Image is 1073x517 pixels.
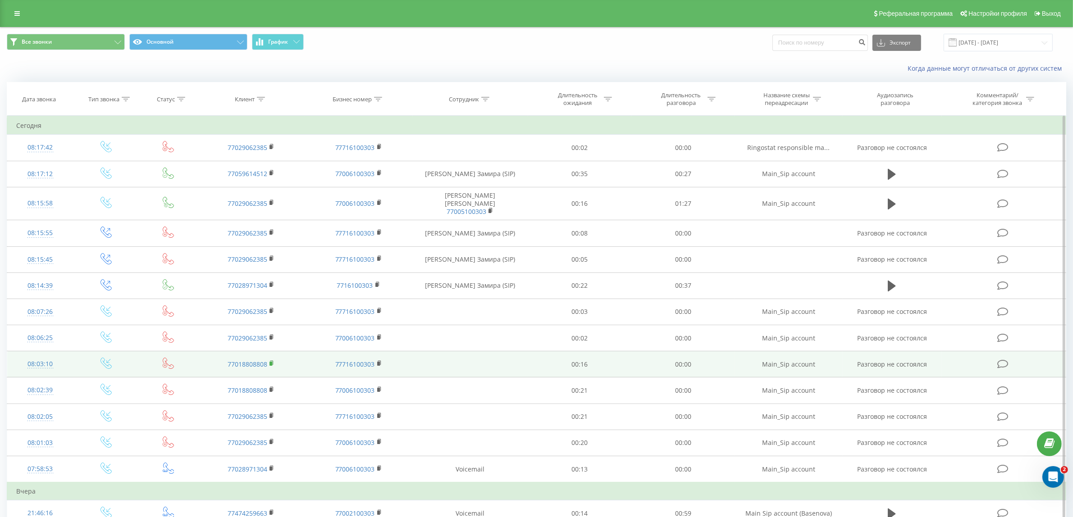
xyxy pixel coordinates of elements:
[335,307,375,316] a: 77716100303
[735,161,843,187] td: Main_Sip account
[228,255,267,263] a: 77029062385
[866,91,924,107] div: Аудиозапись разговора
[335,229,375,237] a: 77716100303
[228,386,267,395] a: 77018808808
[763,91,811,107] div: Название схемы переадресации
[528,246,631,272] td: 00:05
[631,430,735,456] td: 00:00
[872,35,921,51] button: Экспорт
[16,139,64,156] div: 08:17:42
[228,199,267,208] a: 77029062385
[269,39,288,45] span: График
[16,381,64,399] div: 08:02:39
[16,355,64,373] div: 08:03:10
[16,408,64,426] div: 08:02:05
[748,143,830,152] span: Ringostat responsible ma...
[335,255,375,263] a: 77716100303
[1042,10,1061,17] span: Выход
[908,64,1066,73] a: Когда данные могут отличаться от других систем
[857,307,927,316] span: Разговор не состоялся
[228,334,267,342] a: 77029062385
[631,351,735,377] td: 00:00
[412,187,528,220] td: [PERSON_NAME] [PERSON_NAME]
[528,220,631,246] td: 00:08
[528,135,631,161] td: 00:02
[528,377,631,404] td: 00:21
[553,91,602,107] div: Длительность ожидания
[335,199,375,208] a: 77006100303
[857,334,927,342] span: Разговор не состоялся
[228,281,267,290] a: 77028971304
[631,404,735,430] td: 00:00
[879,10,953,17] span: Реферальная программа
[157,95,175,103] div: Статус
[447,207,486,216] a: 77005100303
[335,143,375,152] a: 77716100303
[129,34,247,50] button: Основной
[528,430,631,456] td: 00:20
[631,246,735,272] td: 00:00
[335,438,375,447] a: 77006100303
[16,251,64,268] div: 08:15:45
[16,277,64,295] div: 08:14:39
[22,95,56,103] div: Дата звонка
[735,404,843,430] td: Main_Sip account
[16,224,64,242] div: 08:15:55
[228,169,267,178] a: 77059614512
[228,438,267,447] a: 77029062385
[528,272,631,299] td: 00:22
[412,272,528,299] td: [PERSON_NAME] Замира (SIP)
[16,195,64,212] div: 08:15:58
[772,35,868,51] input: Поиск по номеру
[857,143,927,152] span: Разговор не состоялся
[228,143,267,152] a: 77029062385
[228,360,267,368] a: 77018808808
[228,465,267,473] a: 77028971304
[16,165,64,183] div: 08:17:12
[333,95,372,103] div: Бизнес номер
[735,430,843,456] td: Main_Sip account
[335,465,375,473] a: 77006100303
[528,299,631,325] td: 00:03
[735,325,843,351] td: Main_Sip account
[968,10,1027,17] span: Настройки профиля
[16,460,64,478] div: 07:58:53
[735,377,843,404] td: Main_Sip account
[16,434,64,452] div: 08:01:03
[857,386,927,395] span: Разговор не состоялся
[412,456,528,483] td: Voicemail
[1061,466,1068,473] span: 2
[631,325,735,351] td: 00:00
[228,412,267,421] a: 77029062385
[735,187,843,220] td: Main_Sip account
[1042,466,1064,488] iframe: Intercom live chat
[631,456,735,483] td: 00:00
[735,299,843,325] td: Main_Sip account
[631,377,735,404] td: 00:00
[735,456,843,483] td: Main_Sip account
[857,229,927,237] span: Разговор не состоялся
[7,34,125,50] button: Все звонки
[412,246,528,272] td: [PERSON_NAME] Замира (SIP)
[971,91,1024,107] div: Комментарий/категория звонка
[335,334,375,342] a: 77006100303
[7,117,1066,135] td: Сегодня
[528,325,631,351] td: 00:02
[252,34,304,50] button: График
[857,465,927,473] span: Разговор не состоялся
[631,272,735,299] td: 00:37
[337,281,373,290] a: 7716100303
[22,38,52,45] span: Все звонки
[631,187,735,220] td: 01:27
[857,412,927,421] span: Разговор не состоялся
[528,456,631,483] td: 00:13
[857,360,927,368] span: Разговор не состоялся
[7,482,1066,500] td: Вчера
[228,307,267,316] a: 77029062385
[16,329,64,347] div: 08:06:25
[228,229,267,237] a: 77029062385
[528,161,631,187] td: 00:35
[857,255,927,263] span: Разговор не состоялся
[631,161,735,187] td: 00:27
[631,220,735,246] td: 00:00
